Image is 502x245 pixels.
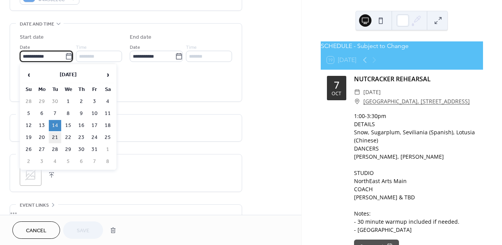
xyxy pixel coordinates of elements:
[101,108,114,119] td: 11
[75,96,88,107] td: 2
[75,120,88,131] td: 16
[321,41,483,51] div: SCHEDULE - Subject to Change
[88,120,101,131] td: 17
[22,108,35,119] td: 5
[49,84,61,95] th: Tu
[88,108,101,119] td: 10
[20,201,49,209] span: Event links
[101,156,114,167] td: 8
[36,108,48,119] td: 6
[75,132,88,143] td: 23
[88,156,101,167] td: 7
[62,120,74,131] td: 15
[88,84,101,95] th: Fr
[75,156,88,167] td: 6
[36,84,48,95] th: Mo
[354,87,360,97] div: ​
[49,108,61,119] td: 7
[22,156,35,167] td: 2
[363,87,381,97] span: [DATE]
[354,97,360,106] div: ​
[101,144,114,155] td: 1
[363,97,470,106] a: [GEOGRAPHIC_DATA], [STREET_ADDRESS]
[22,120,35,131] td: 12
[101,96,114,107] td: 4
[332,91,341,96] div: Oct
[26,227,46,235] span: Cancel
[20,164,41,186] div: ;
[20,43,30,51] span: Date
[36,67,101,83] th: [DATE]
[22,132,35,143] td: 19
[101,84,114,95] th: Sa
[49,120,61,131] td: 14
[36,144,48,155] td: 27
[334,80,339,90] div: 7
[88,144,101,155] td: 31
[186,43,197,51] span: Time
[49,132,61,143] td: 21
[62,84,74,95] th: We
[88,132,101,143] td: 24
[101,132,114,143] td: 25
[130,33,151,41] div: End date
[354,112,477,234] div: 1:00-3:30pm DETAILS Snow, Sugarplum, Seviliania (Spanish), Lotusia (Chinese) DANCERS [PERSON_NAME...
[76,43,87,51] span: Time
[36,120,48,131] td: 13
[23,67,34,82] span: ‹
[36,156,48,167] td: 3
[62,96,74,107] td: 1
[20,20,54,28] span: Date and time
[75,84,88,95] th: Th
[62,108,74,119] td: 8
[49,144,61,155] td: 28
[62,156,74,167] td: 5
[10,205,242,221] div: •••
[88,96,101,107] td: 3
[130,43,140,51] span: Date
[62,132,74,143] td: 22
[22,96,35,107] td: 28
[22,84,35,95] th: Su
[75,144,88,155] td: 30
[49,96,61,107] td: 30
[36,132,48,143] td: 20
[36,96,48,107] td: 29
[75,108,88,119] td: 9
[20,33,44,41] div: Start date
[49,156,61,167] td: 4
[102,67,113,82] span: ›
[12,221,60,239] button: Cancel
[62,144,74,155] td: 29
[354,74,477,84] div: NUTCRACKER REHEARSAL
[101,120,114,131] td: 18
[22,144,35,155] td: 26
